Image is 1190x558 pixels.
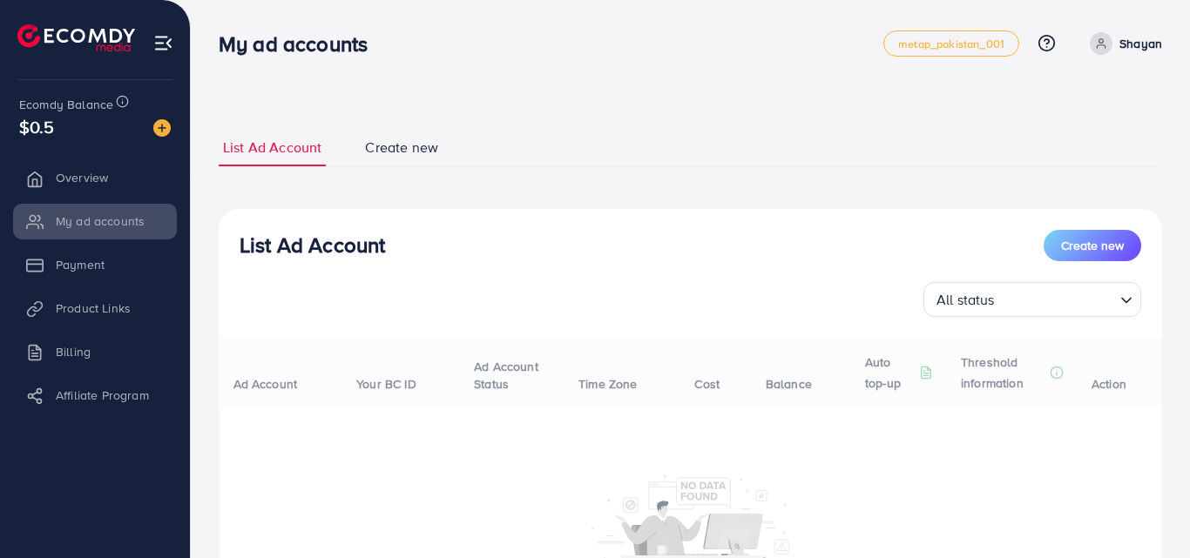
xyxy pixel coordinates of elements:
span: Create new [1061,237,1124,254]
span: All status [933,287,998,313]
img: image [153,119,171,137]
span: Create new [365,138,438,158]
span: Ecomdy Balance [19,96,113,113]
a: metap_pakistan_001 [883,30,1019,57]
span: List Ad Account [223,138,321,158]
span: $0.5 [19,114,55,139]
div: Search for option [923,282,1141,317]
button: Create new [1044,230,1141,261]
h3: List Ad Account [240,232,385,258]
a: Shayan [1083,32,1162,55]
img: menu [153,33,173,53]
img: logo [17,24,135,51]
input: Search for option [1000,284,1113,313]
span: metap_pakistan_001 [898,38,1004,50]
h3: My ad accounts [219,31,382,57]
p: Shayan [1119,33,1162,54]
